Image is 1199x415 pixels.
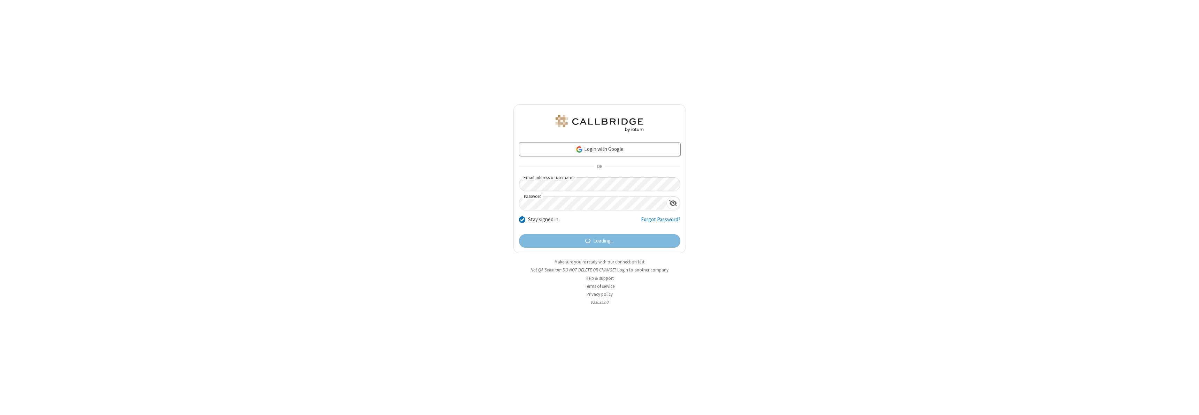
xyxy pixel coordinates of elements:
[528,216,558,224] label: Stay signed in
[586,275,614,281] a: Help & support
[641,216,680,229] a: Forgot Password?
[585,283,614,289] a: Terms of service
[519,177,680,191] input: Email address or username
[617,267,669,273] button: Login to another company
[513,267,686,273] li: Not QA Selenium DO NOT DELETE OR CHANGE?
[519,197,666,210] input: Password
[555,259,644,265] a: Make sure you're ready with our connection test
[519,142,680,156] a: Login with Google
[594,162,605,172] span: OR
[519,234,680,248] button: Loading...
[666,197,680,209] div: Show password
[587,291,613,297] a: Privacy policy
[513,299,686,306] li: v2.6.353.0
[593,237,614,245] span: Loading...
[1182,397,1194,410] iframe: Chat
[554,115,645,132] img: QA Selenium DO NOT DELETE OR CHANGE
[575,146,583,153] img: google-icon.png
